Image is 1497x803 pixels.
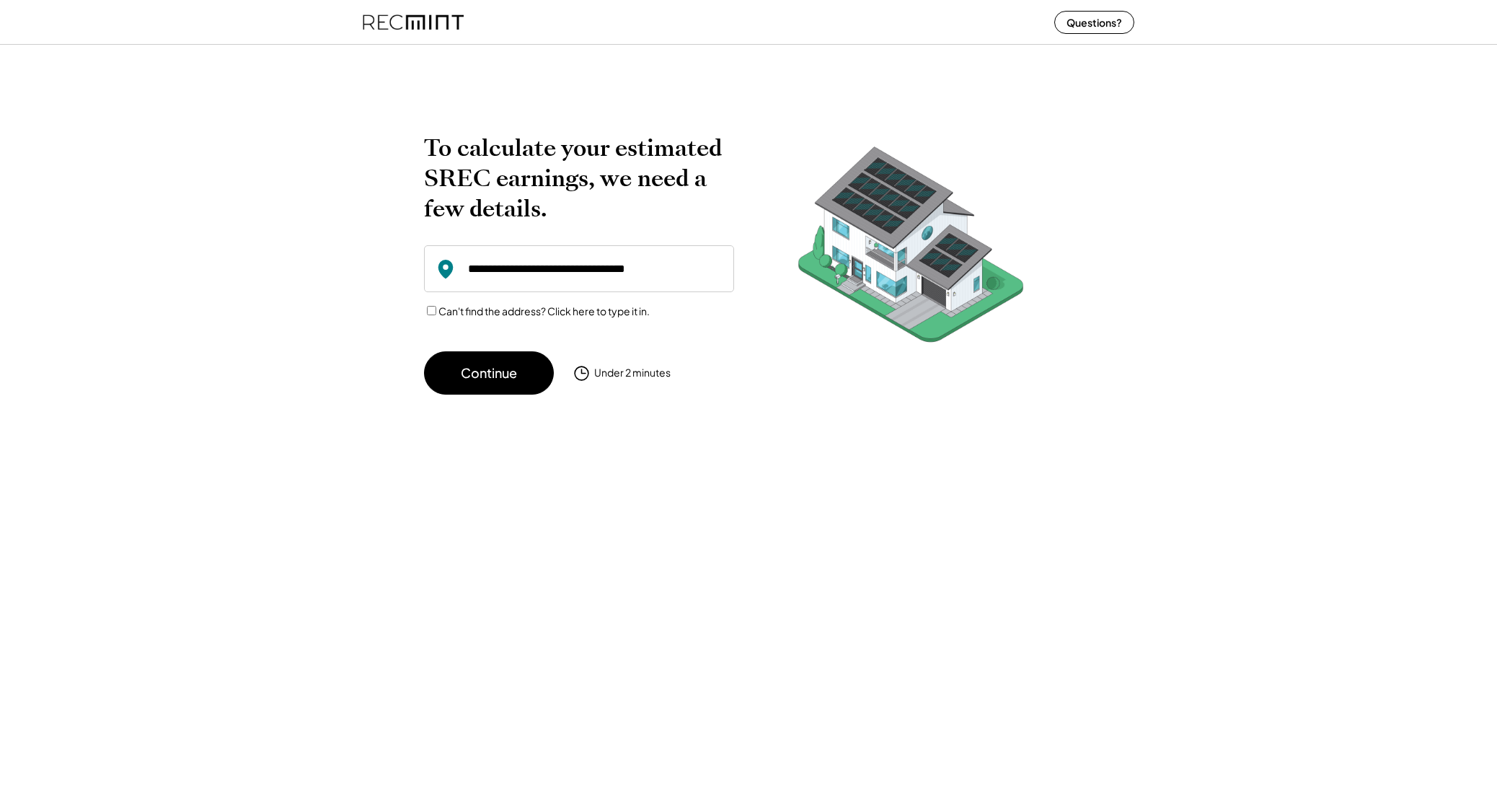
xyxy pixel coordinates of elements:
label: Can't find the address? Click here to type it in. [438,304,650,317]
div: Under 2 minutes [594,366,671,380]
img: recmint-logotype%403x%20%281%29.jpeg [363,3,464,41]
h2: To calculate your estimated SREC earnings, we need a few details. [424,133,734,224]
img: RecMintArtboard%207.png [770,133,1051,364]
button: Questions? [1054,11,1134,34]
button: Continue [424,351,554,395]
